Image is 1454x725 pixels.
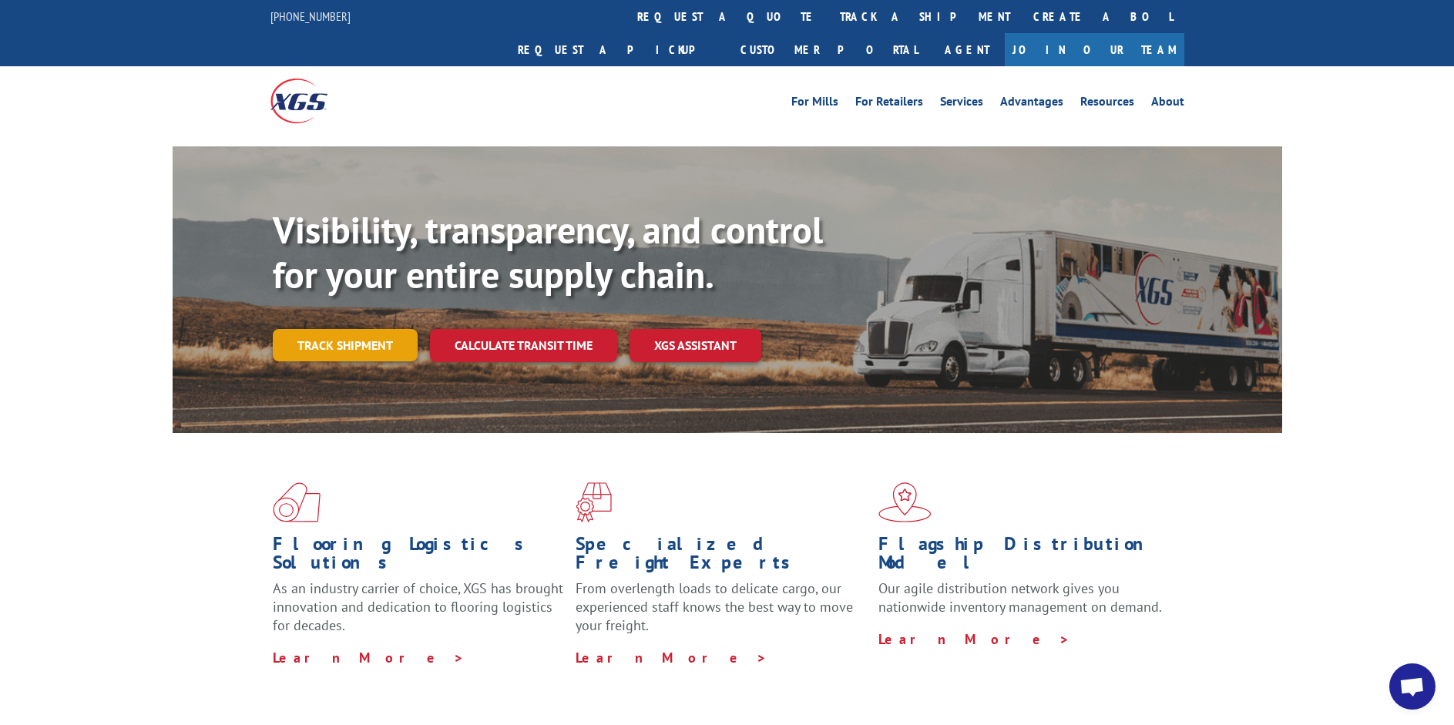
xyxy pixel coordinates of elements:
[273,329,418,361] a: Track shipment
[270,8,351,24] a: [PHONE_NUMBER]
[1000,96,1063,112] a: Advantages
[878,579,1162,616] span: Our agile distribution network gives you nationwide inventory management on demand.
[878,630,1070,648] a: Learn More >
[576,535,867,579] h1: Specialized Freight Experts
[506,33,729,66] a: Request a pickup
[878,482,932,522] img: xgs-icon-flagship-distribution-model-red
[273,579,563,634] span: As an industry carrier of choice, XGS has brought innovation and dedication to flooring logistics...
[430,329,617,362] a: Calculate transit time
[1080,96,1134,112] a: Resources
[929,33,1005,66] a: Agent
[1005,33,1184,66] a: Join Our Team
[576,579,867,648] p: From overlength loads to delicate cargo, our experienced staff knows the best way to move your fr...
[273,206,823,298] b: Visibility, transparency, and control for your entire supply chain.
[273,535,564,579] h1: Flooring Logistics Solutions
[855,96,923,112] a: For Retailers
[273,649,465,666] a: Learn More >
[576,482,612,522] img: xgs-icon-focused-on-flooring-red
[630,329,761,362] a: XGS ASSISTANT
[1151,96,1184,112] a: About
[940,96,983,112] a: Services
[791,96,838,112] a: For Mills
[729,33,929,66] a: Customer Portal
[878,535,1170,579] h1: Flagship Distribution Model
[576,649,767,666] a: Learn More >
[1389,663,1436,710] div: Open chat
[273,482,321,522] img: xgs-icon-total-supply-chain-intelligence-red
